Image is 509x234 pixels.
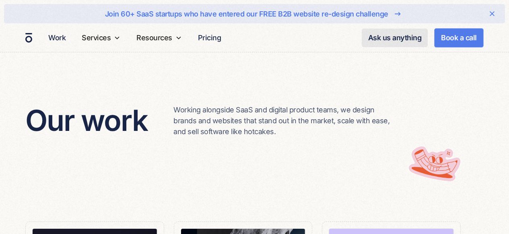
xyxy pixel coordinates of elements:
[136,32,172,43] div: Resources
[133,23,185,52] div: Resources
[25,103,148,138] h2: Our work
[362,29,428,47] a: Ask us anything
[105,8,388,19] div: Join 60+ SaaS startups who have entered our FREE B2B website re-design challenge
[45,30,69,46] a: Work
[78,23,124,52] div: Services
[25,33,32,43] a: home
[173,104,390,137] p: Working alongside SaaS and digital product teams, we design brands and websites that stand out in...
[195,30,225,46] a: Pricing
[30,7,479,20] a: Join 60+ SaaS startups who have entered our FREE B2B website re-design challenge
[434,28,484,48] a: Book a call
[82,32,111,43] div: Services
